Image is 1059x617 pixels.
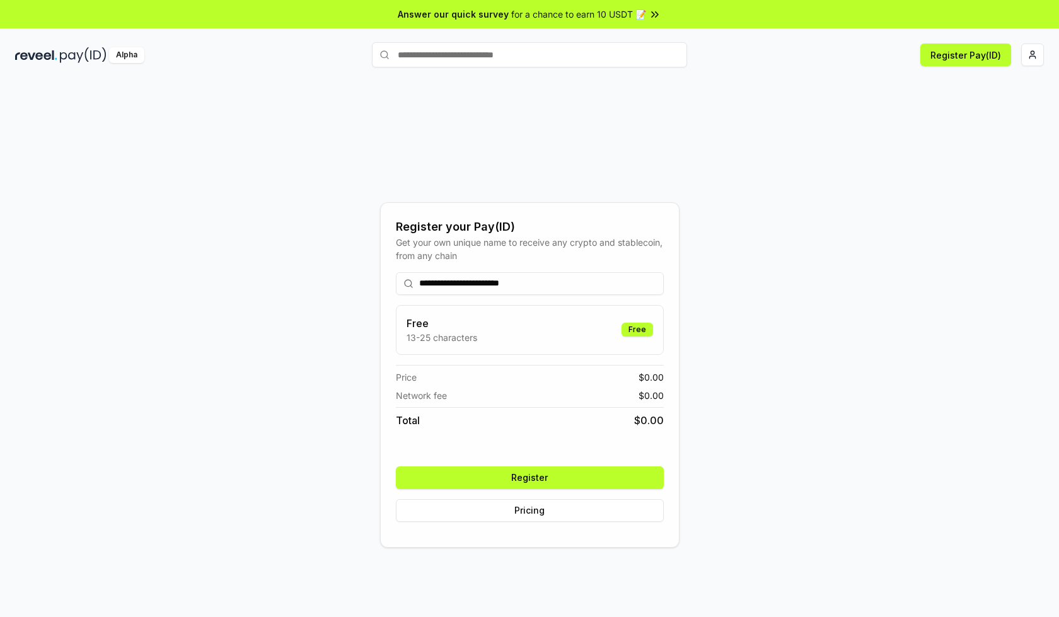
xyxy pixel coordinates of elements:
div: Alpha [109,47,144,63]
span: Answer our quick survey [398,8,509,21]
img: reveel_dark [15,47,57,63]
button: Register [396,466,664,489]
button: Pricing [396,499,664,522]
div: Free [622,323,653,337]
span: $ 0.00 [639,389,664,402]
h3: Free [407,316,477,331]
div: Get your own unique name to receive any crypto and stablecoin, from any chain [396,236,664,262]
span: Price [396,371,417,384]
span: for a chance to earn 10 USDT 📝 [511,8,646,21]
span: $ 0.00 [639,371,664,384]
p: 13-25 characters [407,331,477,344]
span: Network fee [396,389,447,402]
span: $ 0.00 [634,413,664,428]
img: pay_id [60,47,107,63]
button: Register Pay(ID) [920,43,1011,66]
span: Total [396,413,420,428]
div: Register your Pay(ID) [396,218,664,236]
